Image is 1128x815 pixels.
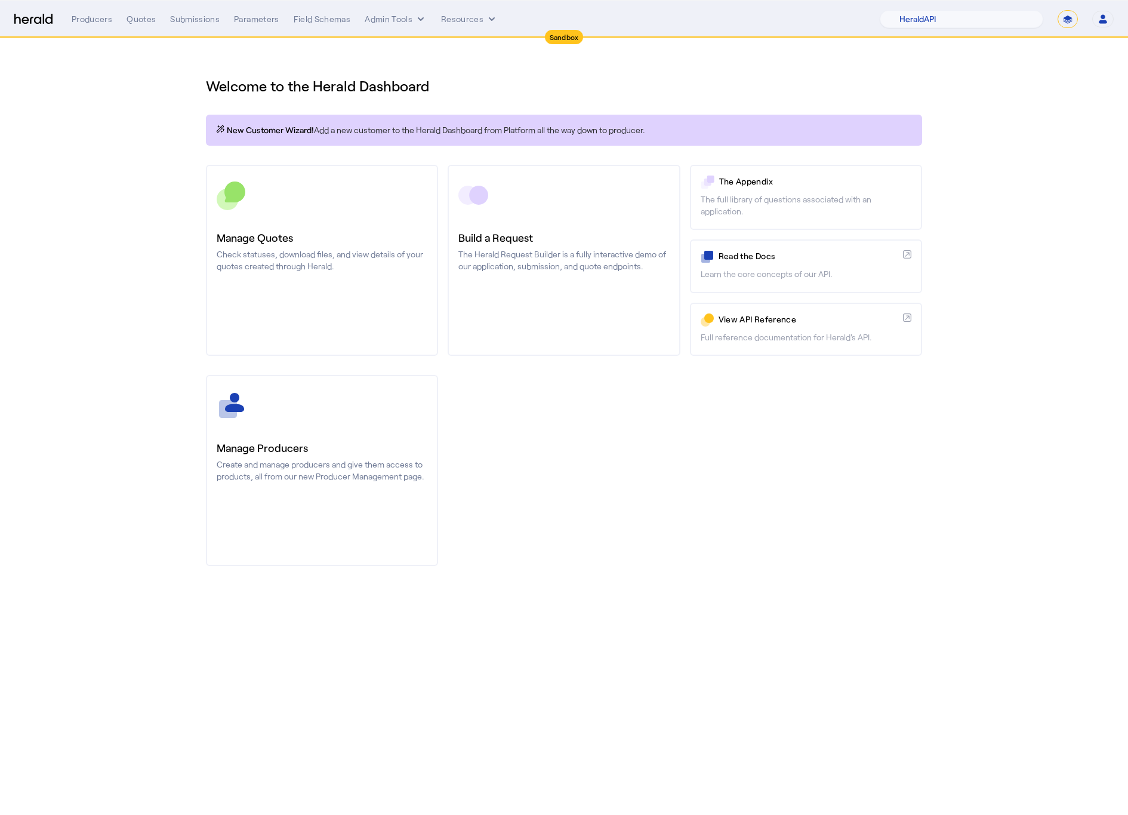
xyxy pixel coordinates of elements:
[719,250,898,262] p: Read the Docs
[217,248,427,272] p: Check statuses, download files, and view details of your quotes created through Herald.
[127,13,156,25] div: Quotes
[217,459,427,482] p: Create and manage producers and give them access to products, all from our new Producer Managemen...
[206,76,922,96] h1: Welcome to the Herald Dashboard
[545,30,584,44] div: Sandbox
[719,313,898,325] p: View API Reference
[227,124,314,136] span: New Customer Wizard!
[458,229,669,246] h3: Build a Request
[14,14,53,25] img: Herald Logo
[215,124,913,136] p: Add a new customer to the Herald Dashboard from Platform all the way down to producer.
[234,13,279,25] div: Parameters
[206,165,438,356] a: Manage QuotesCheck statuses, download files, and view details of your quotes created through Herald.
[448,165,680,356] a: Build a RequestThe Herald Request Builder is a fully interactive demo of our application, submiss...
[72,13,112,25] div: Producers
[441,13,498,25] button: Resources dropdown menu
[690,239,922,293] a: Read the DocsLearn the core concepts of our API.
[217,439,427,456] h3: Manage Producers
[719,176,911,187] p: The Appendix
[701,193,911,217] p: The full library of questions associated with an application.
[365,13,427,25] button: internal dropdown menu
[206,375,438,566] a: Manage ProducersCreate and manage producers and give them access to products, all from our new Pr...
[458,248,669,272] p: The Herald Request Builder is a fully interactive demo of our application, submission, and quote ...
[690,165,922,230] a: The AppendixThe full library of questions associated with an application.
[170,13,220,25] div: Submissions
[294,13,351,25] div: Field Schemas
[701,268,911,280] p: Learn the core concepts of our API.
[701,331,911,343] p: Full reference documentation for Herald's API.
[217,229,427,246] h3: Manage Quotes
[690,303,922,356] a: View API ReferenceFull reference documentation for Herald's API.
